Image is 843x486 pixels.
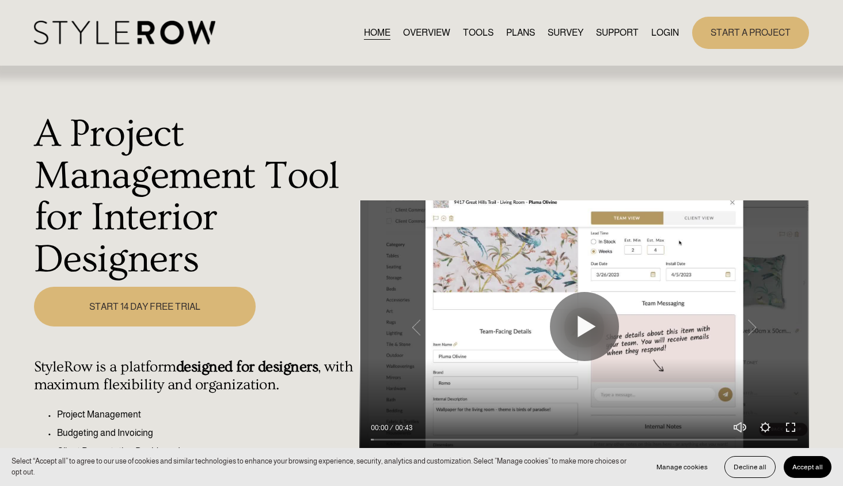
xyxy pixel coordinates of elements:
h4: StyleRow is a platform , with maximum flexibility and organization. [34,358,354,394]
a: LOGIN [651,25,679,40]
a: OVERVIEW [403,25,450,40]
img: StyleRow [34,21,215,44]
button: Manage cookies [648,456,716,478]
a: HOME [364,25,390,40]
button: Accept all [784,456,831,478]
a: SURVEY [548,25,583,40]
input: Seek [371,436,798,444]
p: Budgeting and Invoicing [57,426,354,440]
p: Client Presentation Dashboard [57,445,354,458]
span: Accept all [792,463,823,471]
a: folder dropdown [596,25,639,40]
div: Current time [371,422,391,434]
span: SUPPORT [596,26,639,40]
span: Manage cookies [656,463,708,471]
a: START 14 DAY FREE TRIAL [34,287,256,326]
p: Select “Accept all” to agree to our use of cookies and similar technologies to enhance your brows... [12,456,636,477]
h1: A Project Management Tool for Interior Designers [34,113,354,280]
a: START A PROJECT [692,17,809,48]
p: Project Management [57,408,354,422]
button: Play [550,292,619,361]
div: Duration [391,422,415,434]
strong: designed for designers [176,358,318,375]
button: Decline all [724,456,776,478]
span: Decline all [734,463,766,471]
a: TOOLS [463,25,493,40]
a: PLANS [506,25,535,40]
